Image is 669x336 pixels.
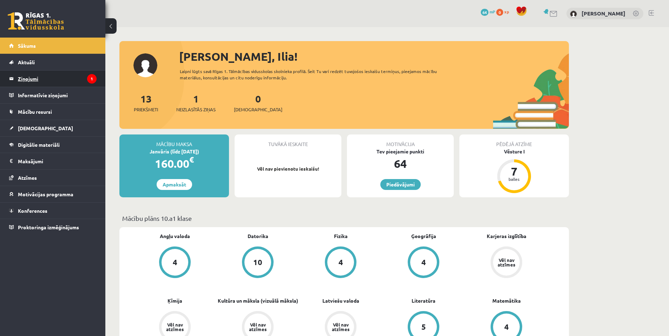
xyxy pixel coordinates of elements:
[421,323,426,331] div: 5
[122,213,566,223] p: Mācību plāns 10.a1 klase
[18,87,97,103] legend: Informatīvie ziņojumi
[234,92,282,113] a: 0[DEMOGRAPHIC_DATA]
[157,179,192,190] a: Apmaksāt
[9,38,97,54] a: Sākums
[570,11,577,18] img: Ilia Ganebnyi
[412,297,435,304] a: Literatūra
[168,297,182,304] a: Ķīmija
[9,170,97,186] a: Atzīmes
[347,155,454,172] div: 64
[119,155,229,172] div: 160.00
[9,153,97,169] a: Maksājumi
[496,9,512,14] a: 0 xp
[481,9,488,16] span: 64
[9,54,97,70] a: Aktuāli
[160,232,190,240] a: Angļu valoda
[459,148,569,155] div: Vēsture I
[9,104,97,120] a: Mācību resursi
[322,297,359,304] a: Latviešu valoda
[459,148,569,194] a: Vēsture I 7 balles
[9,137,97,153] a: Digitālie materiāli
[347,148,454,155] div: Tev pieejamie punkti
[179,48,569,65] div: [PERSON_NAME], Ilia!
[218,297,298,304] a: Kultūra un māksla (vizuālā māksla)
[189,154,194,165] span: €
[18,207,47,214] span: Konferences
[9,120,97,136] a: [DEMOGRAPHIC_DATA]
[582,10,625,17] a: [PERSON_NAME]
[134,92,158,113] a: 13Priekšmeti
[411,232,436,240] a: Ģeogrāfija
[9,203,97,219] a: Konferences
[173,258,177,266] div: 4
[380,179,421,190] a: Piedāvājumi
[497,258,516,267] div: Vēl nav atzīmes
[18,108,52,115] span: Mācību resursi
[18,42,36,49] span: Sākums
[490,9,495,14] span: mP
[504,323,509,331] div: 4
[9,87,97,103] a: Informatīvie ziņojumi
[119,134,229,148] div: Mācību maksa
[234,106,282,113] span: [DEMOGRAPHIC_DATA]
[299,246,382,279] a: 4
[504,9,509,14] span: xp
[347,134,454,148] div: Motivācija
[9,186,97,202] a: Motivācijas programma
[9,71,97,87] a: Ziņojumi1
[496,9,503,16] span: 0
[248,232,268,240] a: Datorika
[487,232,526,240] a: Karjeras izglītība
[238,165,338,172] p: Vēl nav pievienotu ieskaišu!
[465,246,548,279] a: Vēl nav atzīmes
[248,322,268,331] div: Vēl nav atzīmes
[459,134,569,148] div: Pēdējā atzīme
[8,12,64,30] a: Rīgas 1. Tālmācības vidusskola
[18,125,73,131] span: [DEMOGRAPHIC_DATA]
[18,153,97,169] legend: Maksājumi
[18,174,37,181] span: Atzīmes
[235,134,341,148] div: Tuvākā ieskaite
[87,74,97,84] i: 1
[18,71,97,87] legend: Ziņojumi
[421,258,426,266] div: 4
[492,297,521,304] a: Matemātika
[165,322,185,331] div: Vēl nav atzīmes
[176,106,216,113] span: Neizlasītās ziņas
[504,166,525,177] div: 7
[216,246,299,279] a: 10
[382,246,465,279] a: 4
[176,92,216,113] a: 1Neizlasītās ziņas
[18,141,60,148] span: Digitālie materiāli
[180,68,450,81] div: Laipni lūgts savā Rīgas 1. Tālmācības vidusskolas skolnieka profilā. Šeit Tu vari redzēt tuvojošo...
[133,246,216,279] a: 4
[334,232,348,240] a: Fizika
[481,9,495,14] a: 64 mP
[9,219,97,235] a: Proktoringa izmēģinājums
[253,258,262,266] div: 10
[119,148,229,155] div: Janvāris (līdz [DATE])
[18,59,35,65] span: Aktuāli
[339,258,343,266] div: 4
[18,191,73,197] span: Motivācijas programma
[134,106,158,113] span: Priekšmeti
[18,224,79,230] span: Proktoringa izmēģinājums
[504,177,525,181] div: balles
[331,322,350,331] div: Vēl nav atzīmes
